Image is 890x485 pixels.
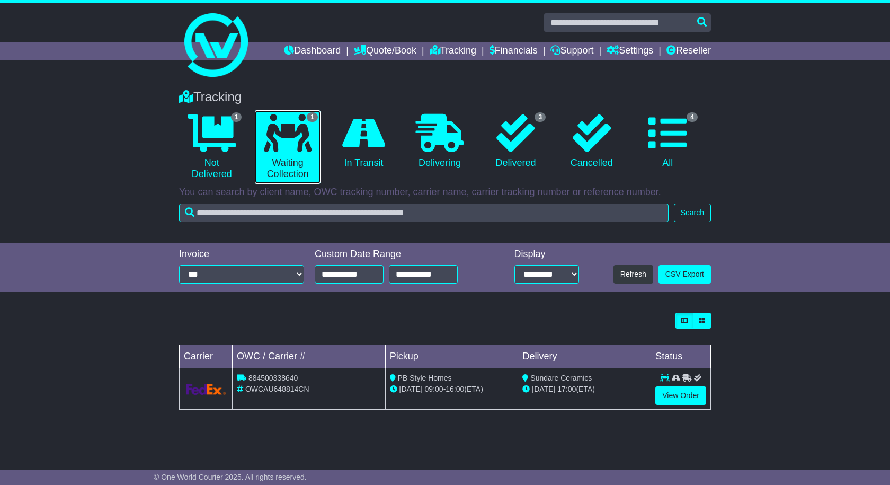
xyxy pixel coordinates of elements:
span: © One World Courier 2025. All rights reserved. [154,473,307,481]
img: GetCarrierServiceLogo [186,384,226,395]
a: Settings [607,42,653,60]
p: You can search by client name, OWC tracking number, carrier name, carrier tracking number or refe... [179,187,711,198]
a: View Order [655,386,706,405]
div: (ETA) [522,384,646,395]
span: 4 [687,112,698,122]
span: 3 [535,112,546,122]
a: Delivering [407,110,472,173]
a: CSV Export [658,265,711,284]
span: Sundare Ceramics [530,374,592,382]
span: [DATE] [399,385,423,393]
a: 3 Delivered [483,110,548,173]
span: 09:00 [425,385,443,393]
a: Reseller [666,42,711,60]
span: 17:00 [557,385,576,393]
div: - (ETA) [390,384,514,395]
div: Display [514,249,579,260]
span: 884500338640 [248,374,298,382]
a: 1 Waiting Collection [255,110,320,184]
button: Refresh [613,265,653,284]
span: 16:00 [446,385,464,393]
a: In Transit [331,110,396,173]
a: Tracking [430,42,476,60]
div: Tracking [174,90,716,105]
a: Cancelled [559,110,624,173]
span: OWCAU648814CN [245,385,309,393]
a: Financials [489,42,538,60]
div: Invoice [179,249,304,260]
a: 1 Not Delivered [179,110,244,184]
div: Custom Date Range [315,249,485,260]
a: Quote/Book [354,42,416,60]
span: [DATE] [532,385,555,393]
a: 4 All [635,110,700,173]
span: PB Style Homes [398,374,452,382]
td: OWC / Carrier # [233,345,386,368]
span: 1 [231,112,242,122]
a: Support [550,42,593,60]
span: 1 [307,112,318,122]
td: Status [651,345,711,368]
a: Dashboard [284,42,341,60]
button: Search [674,204,711,222]
td: Pickup [385,345,518,368]
td: Delivery [518,345,651,368]
td: Carrier [180,345,233,368]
